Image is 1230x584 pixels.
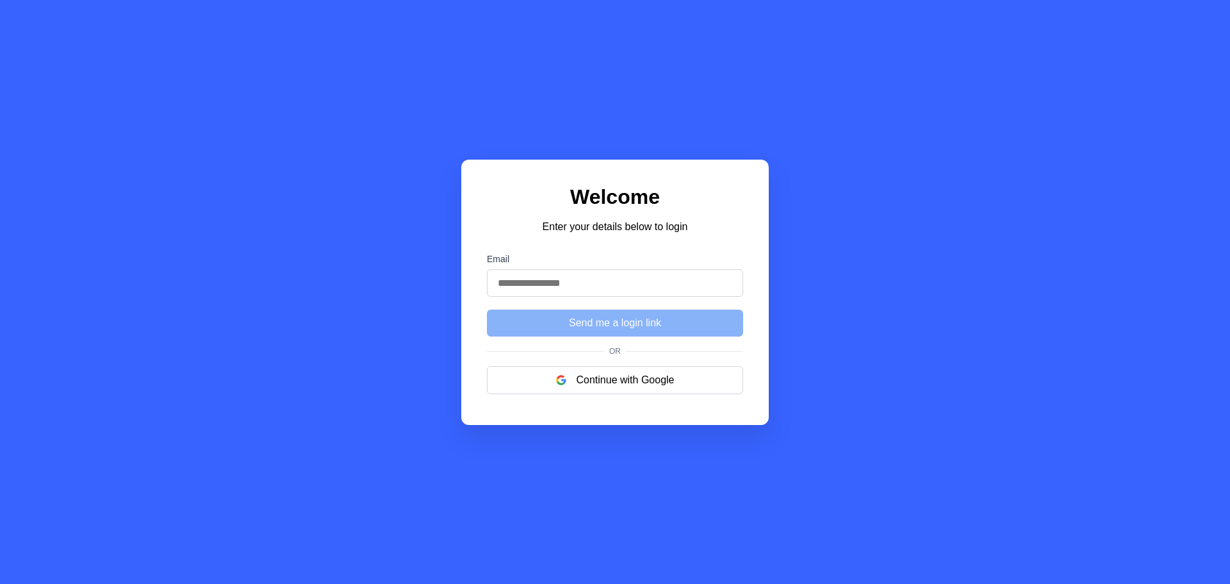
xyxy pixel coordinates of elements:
[604,347,626,356] span: Or
[487,310,743,337] button: Send me a login link
[487,254,743,264] label: Email
[487,219,743,235] p: Enter your details below to login
[487,366,743,394] button: Continue with Google
[487,185,743,209] h1: Welcome
[556,375,566,385] img: google logo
